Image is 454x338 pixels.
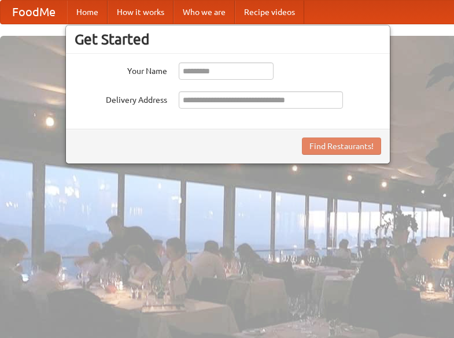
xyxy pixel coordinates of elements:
[67,1,108,24] a: Home
[75,91,167,106] label: Delivery Address
[108,1,174,24] a: How it works
[302,138,381,155] button: Find Restaurants!
[174,1,235,24] a: Who we are
[1,1,67,24] a: FoodMe
[75,62,167,77] label: Your Name
[75,31,381,48] h3: Get Started
[235,1,304,24] a: Recipe videos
